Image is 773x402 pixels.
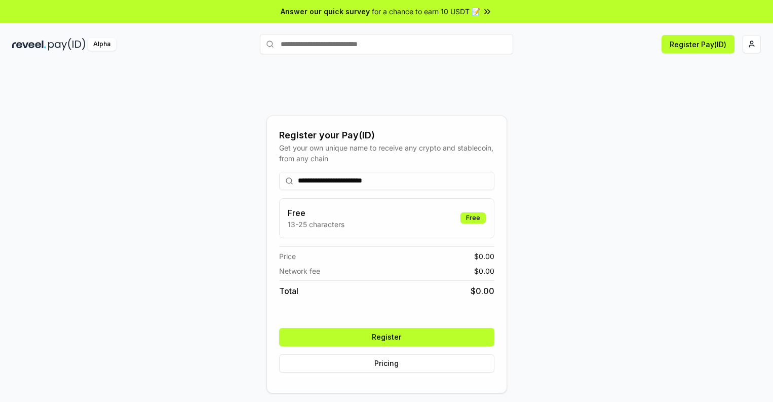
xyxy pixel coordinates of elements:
[279,266,320,276] span: Network fee
[372,6,480,17] span: for a chance to earn 10 USDT 📝
[279,285,298,297] span: Total
[279,142,494,164] div: Get your own unique name to receive any crypto and stablecoin, from any chain
[279,251,296,262] span: Price
[471,285,494,297] span: $ 0.00
[48,38,86,51] img: pay_id
[88,38,116,51] div: Alpha
[279,354,494,373] button: Pricing
[460,212,486,224] div: Free
[662,35,735,53] button: Register Pay(ID)
[279,328,494,346] button: Register
[288,207,344,219] h3: Free
[474,266,494,276] span: $ 0.00
[474,251,494,262] span: $ 0.00
[288,219,344,230] p: 13-25 characters
[12,38,46,51] img: reveel_dark
[279,128,494,142] div: Register your Pay(ID)
[281,6,370,17] span: Answer our quick survey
